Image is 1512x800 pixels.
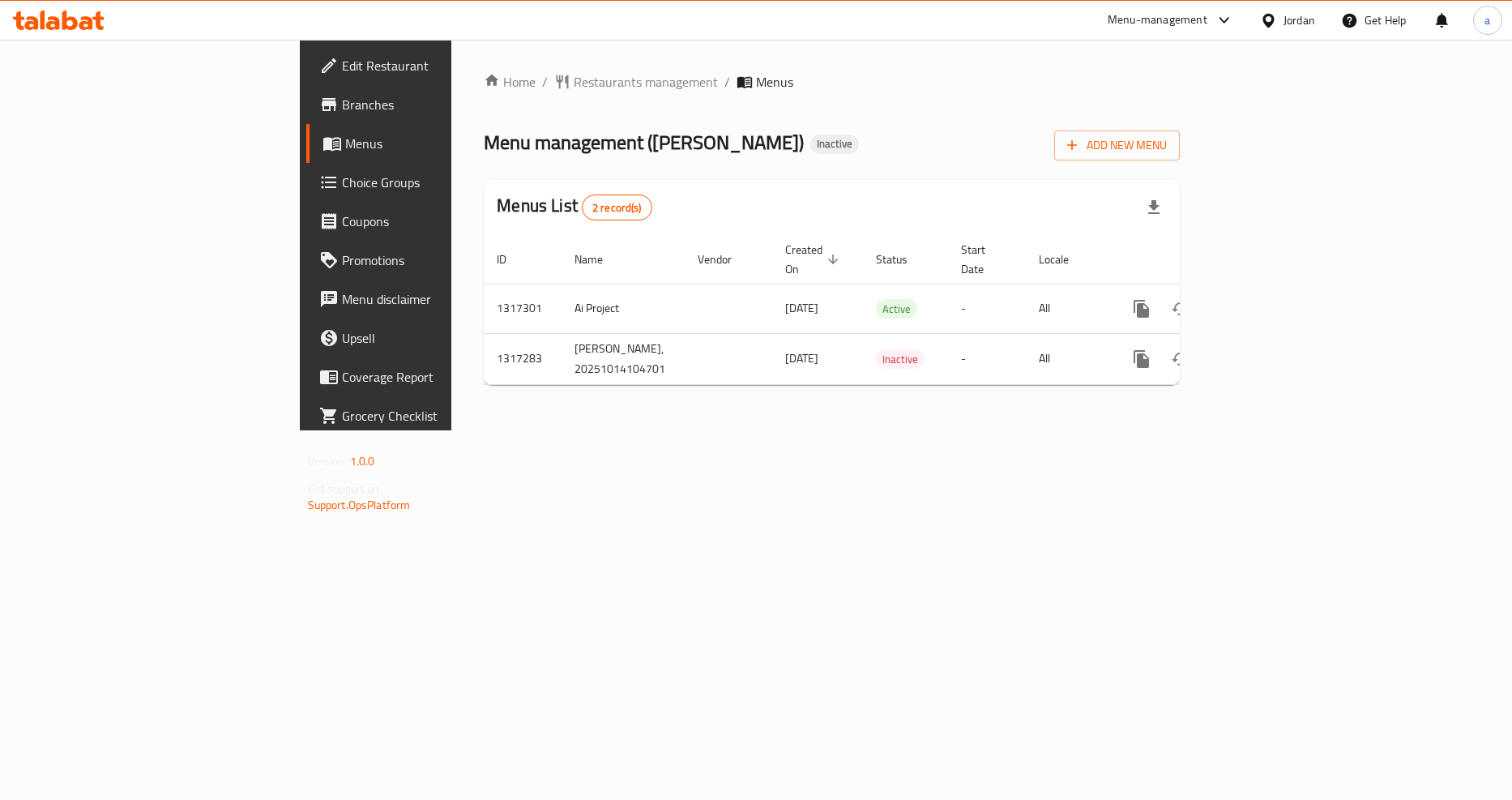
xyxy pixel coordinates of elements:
span: Coverage Report [342,367,540,387]
a: Choice Groups [306,163,553,202]
span: Version: [308,451,348,472]
span: Menu management ( [PERSON_NAME] ) [484,124,804,160]
a: Grocery Checklist [306,396,553,435]
a: Restaurants management [554,72,718,92]
span: Add New Menu [1067,135,1167,156]
span: Created On [785,240,844,279]
span: [DATE] [785,297,818,319]
span: Inactive [810,137,859,151]
span: [DATE] [785,348,818,369]
span: Edit Restaurant [342,56,540,75]
div: Jordan [1283,11,1315,29]
div: Inactive [810,135,859,154]
span: Inactive [876,350,925,369]
a: Promotions [306,241,553,280]
button: Change Status [1161,340,1200,379]
span: Name [574,250,624,269]
a: Coupons [306,202,553,241]
span: Locale [1039,250,1090,269]
span: Branches [342,95,540,114]
span: Choice Groups [342,173,540,192]
span: Menus [345,134,540,153]
span: Coupons [342,212,540,231]
button: more [1122,340,1161,379]
div: Export file [1134,188,1173,227]
span: Menus [756,72,793,92]
span: Restaurants management [574,72,718,92]
td: - [948,333,1026,384]
th: Actions [1109,235,1291,284]
a: Branches [306,85,553,124]
a: Edit Restaurant [306,46,553,85]
li: / [724,72,730,92]
span: Promotions [342,250,540,270]
span: Active [876,300,917,319]
td: [PERSON_NAME], 20251014104701 [562,333,685,384]
span: ID [497,250,527,269]
span: Get support on: [308,478,382,499]
span: Start Date [961,240,1006,279]
button: Change Status [1161,289,1200,328]
nav: breadcrumb [484,72,1180,92]
div: Active [876,299,917,319]
span: 2 record(s) [583,200,651,216]
span: a [1484,11,1490,29]
a: Menus [306,124,553,163]
span: Upsell [342,328,540,348]
a: Support.OpsPlatform [308,494,411,516]
span: Status [876,250,929,269]
div: Total records count [582,195,652,220]
span: 1.0.0 [350,451,375,472]
button: more [1122,289,1161,328]
table: enhanced table [484,235,1291,385]
a: Upsell [306,319,553,357]
h2: Menus List [497,194,651,220]
div: Inactive [876,349,925,369]
td: All [1026,284,1109,333]
span: Menu disclaimer [342,289,540,309]
td: Ai Project [562,284,685,333]
a: Menu disclaimer [306,280,553,319]
button: Add New Menu [1054,130,1180,160]
span: Grocery Checklist [342,406,540,426]
a: Coverage Report [306,357,553,396]
td: All [1026,333,1109,384]
span: Vendor [698,250,753,269]
td: - [948,284,1026,333]
div: Menu-management [1108,11,1207,30]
